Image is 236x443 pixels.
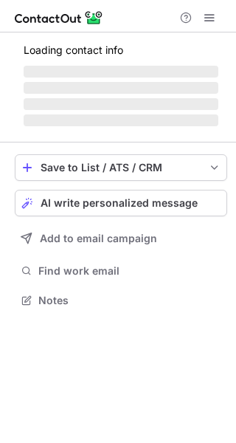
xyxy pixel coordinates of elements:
span: Notes [38,294,221,307]
span: ‌ [24,82,218,94]
span: ‌ [24,66,218,78]
button: Find work email [15,261,227,281]
span: ‌ [24,98,218,110]
span: AI write personalized message [41,197,198,209]
span: Find work email [38,264,221,278]
button: Notes [15,290,227,311]
span: ‌ [24,114,218,126]
button: Add to email campaign [15,225,227,252]
img: ContactOut v5.3.10 [15,9,103,27]
p: Loading contact info [24,44,218,56]
div: Save to List / ATS / CRM [41,162,201,174]
span: Add to email campaign [40,233,157,244]
button: save-profile-one-click [15,154,227,181]
button: AI write personalized message [15,190,227,216]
